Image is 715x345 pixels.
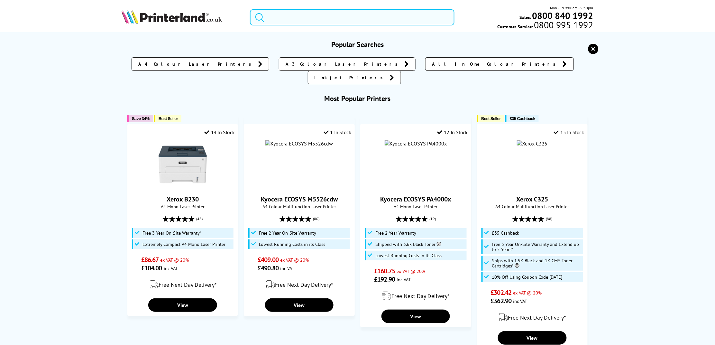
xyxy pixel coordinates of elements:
[258,256,279,264] span: £409.00
[132,116,150,121] span: Save 34%
[432,61,559,67] span: All In One Colour Printers
[259,230,316,236] span: Free 2 Year On-Site Warranty
[492,258,582,268] span: Ships with 1.5K Black and 1K CMY Toner Cartridges*
[381,310,450,323] a: View
[531,13,593,19] a: 0800 840 1992
[397,268,425,274] span: ex VAT @ 20%
[138,61,255,67] span: A4 Colour Laser Printers
[385,140,447,147] img: Kyocera ECOSYS PA4000x
[313,213,319,225] span: (80)
[154,115,181,122] button: Best Seller
[142,242,225,247] span: Extremely Compact A4 Mono Laser Printer
[259,242,325,247] span: Lowest Running Costs in its Class
[376,242,441,247] span: Shipped with 3.6k Black Toner
[481,308,584,326] div: modal_delivery
[374,267,395,275] span: £160.75
[429,213,436,225] span: (19)
[159,183,207,190] a: Xerox B230
[481,203,584,210] span: A4 Colour Multifunction Laser Printer
[122,10,242,25] a: Printerland Logo
[492,242,582,252] span: Free 3 Year On-Site Warranty and Extend up to 5 Years*
[380,195,451,203] a: Kyocera ECOSYS PA4000x
[160,257,189,263] span: ex VAT @ 20%
[247,275,351,294] div: modal_delivery
[127,115,153,122] button: Save 34%
[376,230,417,236] span: Free 2 Year Warranty
[397,276,411,283] span: inc VAT
[167,195,199,203] a: Xerox B230
[425,57,574,71] a: All In One Colour Printers
[520,14,531,20] span: Sales:
[517,140,547,147] img: Xerox C325
[265,140,333,147] img: Kyocera ECOSYS M5526cdw
[374,275,395,284] span: £192.90
[437,129,468,135] div: 12 In Stock
[159,116,178,121] span: Best Seller
[532,10,593,22] b: 0800 840 1992
[364,287,468,305] div: modal_delivery
[131,275,235,294] div: modal_delivery
[141,256,159,264] span: £86.67
[286,61,401,67] span: A3 Colour Laser Printers
[315,74,387,81] span: Inkjet Printers
[250,9,454,25] input: Search product or brand
[204,129,234,135] div: 14 In Stock
[481,116,501,121] span: Best Seller
[142,230,201,236] span: Free 3 Year On-Site Warranty*
[280,265,294,271] span: inc VAT
[492,230,519,236] span: £35 Cashback
[261,195,338,203] a: Kyocera ECOSYS M5526cdw
[308,71,401,84] a: Inkjet Printers
[505,115,538,122] button: £35 Cashback
[131,203,235,210] span: A4 Mono Laser Printer
[324,129,351,135] div: 1 In Stock
[265,298,334,312] a: View
[533,22,593,28] span: 0800 995 1992
[159,140,207,189] img: Xerox B230
[491,297,512,305] span: £362.90
[376,253,442,258] span: Lowest Running Costs in its Class
[491,288,512,297] span: £302.42
[141,264,162,272] span: £104.00
[122,94,593,103] h3: Most Popular Printers
[546,213,552,225] span: (88)
[513,298,527,304] span: inc VAT
[498,331,566,345] a: View
[132,57,269,71] a: A4 Colour Laser Printers
[122,10,222,24] img: Printerland Logo
[364,203,468,210] span: A4 Mono Laser Printer
[550,5,593,11] span: Mon - Fri 9:00am - 5:30pm
[492,275,563,280] span: 10% Off Using Coupon Code [DATE]
[510,116,535,121] span: £35 Cashback
[258,264,279,272] span: £490.80
[516,195,548,203] a: Xerox C325
[197,213,203,225] span: (48)
[477,115,504,122] button: Best Seller
[279,57,416,71] a: A3 Colour Laser Printers
[148,298,217,312] a: View
[513,290,542,296] span: ex VAT @ 20%
[247,203,351,210] span: A4 Colour Multifunction Laser Printer
[164,265,178,271] span: inc VAT
[280,257,309,263] span: ex VAT @ 20%
[497,22,593,30] span: Customer Service:
[122,40,593,49] h3: Popular Searches
[554,129,584,135] div: 15 In Stock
